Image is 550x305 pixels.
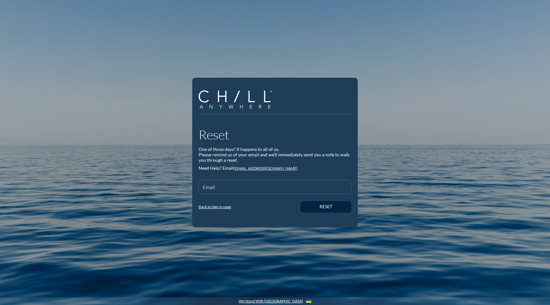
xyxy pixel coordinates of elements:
[199,90,272,109] img: Company Logo
[199,127,351,142] h1: Reset
[199,204,231,209] a: Back to Sign in page
[199,165,234,171] span: Need Help? Email
[300,201,351,213] button: Reset
[312,204,340,209] div: Reset
[306,299,311,303] img: Flag_of_Ukraine.1aeecd60.svg
[234,166,298,171] a: [EMAIL_ADDRESS][DOMAIN_NAME]
[239,299,303,303] a: We Stand With [GEOGRAPHIC_DATA]
[199,147,351,163] div: One of those days? It happens to all of us. Please remind us of your email and we’ll immediately ...
[199,90,277,110] a: Company Logo
[203,186,347,194] input: Email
